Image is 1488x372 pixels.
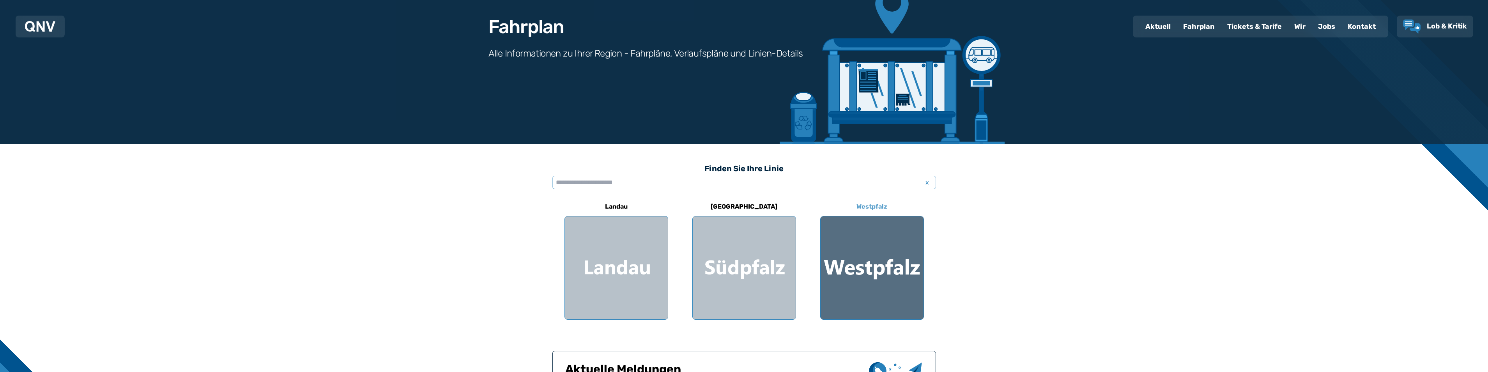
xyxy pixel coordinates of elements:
a: Tickets & Tarife [1221,16,1288,37]
a: QNV Logo [25,19,55,34]
h3: Finden Sie Ihre Linie [552,160,936,177]
img: QNV Logo [25,21,55,32]
h1: Fahrplan [488,18,564,36]
span: Lob & Kritik [1427,22,1467,30]
a: Aktuell [1139,16,1177,37]
a: Lob & Kritik [1403,19,1467,34]
span: x [922,178,933,187]
h6: Landau [602,200,631,213]
a: Jobs [1312,16,1341,37]
a: Wir [1288,16,1312,37]
h3: Alle Informationen zu Ihrer Region - Fahrpläne, Verlaufspläne und Linien-Details [488,47,803,60]
a: [GEOGRAPHIC_DATA] Region Südpfalz [692,197,796,320]
h6: Westpfalz [853,200,890,213]
a: Landau Region Landau [564,197,668,320]
h6: [GEOGRAPHIC_DATA] [708,200,780,213]
a: Westpfalz Region Westpfalz [820,197,924,320]
a: Fahrplan [1177,16,1221,37]
a: Kontakt [1341,16,1382,37]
